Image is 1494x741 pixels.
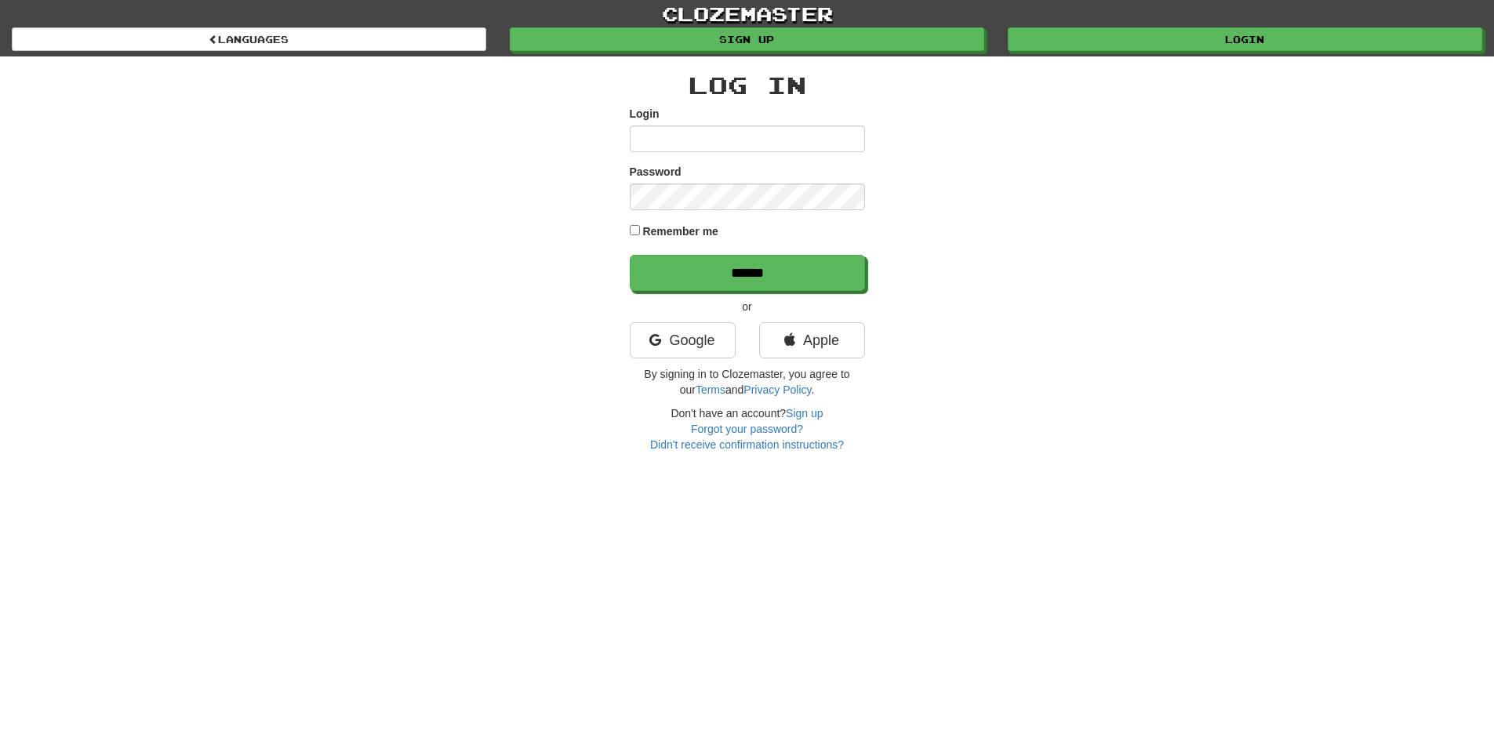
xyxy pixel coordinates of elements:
h2: Log In [630,72,865,98]
label: Login [630,106,660,122]
a: Google [630,322,736,358]
a: Sign up [510,27,984,51]
a: Terms [696,383,725,396]
a: Privacy Policy [743,383,811,396]
p: or [630,299,865,314]
a: Apple [759,322,865,358]
label: Password [630,164,682,180]
div: Don't have an account? [630,405,865,452]
a: Login [1008,27,1482,51]
a: Sign up [786,407,823,420]
p: By signing in to Clozemaster, you agree to our and . [630,366,865,398]
a: Languages [12,27,486,51]
a: Forgot your password? [691,423,803,435]
label: Remember me [642,223,718,239]
a: Didn't receive confirmation instructions? [650,438,844,451]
